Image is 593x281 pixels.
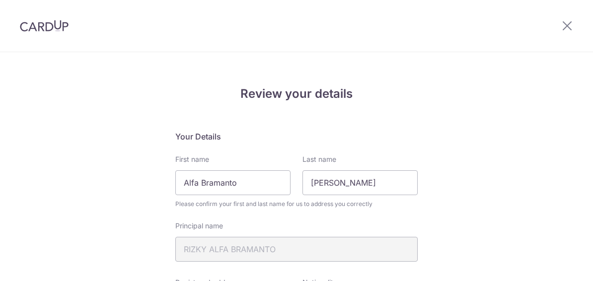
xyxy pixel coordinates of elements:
[175,154,209,164] label: First name
[175,131,418,142] h5: Your Details
[302,170,418,195] input: Last name
[302,154,336,164] label: Last name
[175,85,418,103] h4: Review your details
[175,199,418,209] span: Please confirm your first and last name for us to address you correctly
[175,221,223,231] label: Principal name
[20,20,69,32] img: CardUp
[175,170,291,195] input: First Name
